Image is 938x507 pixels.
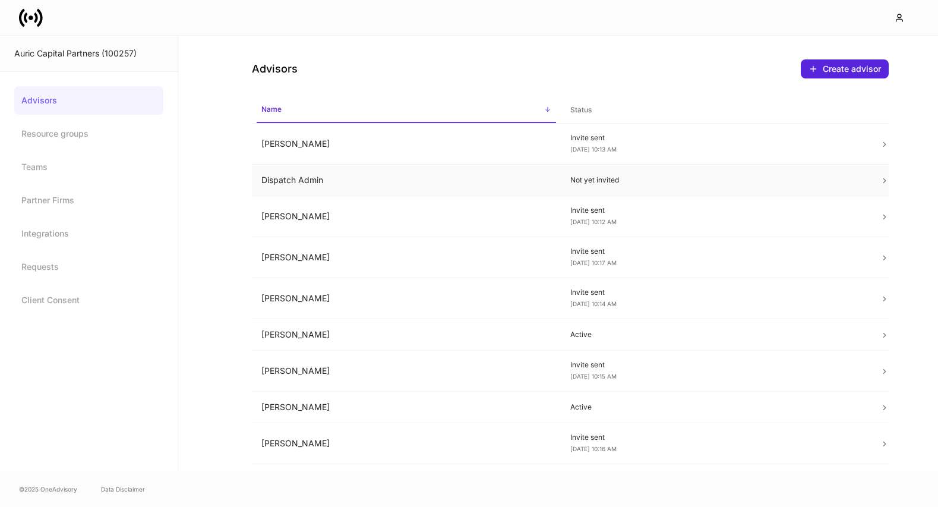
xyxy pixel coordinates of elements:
a: Advisors [14,86,163,115]
p: Invite sent [570,247,861,256]
span: Status [566,98,866,122]
span: [DATE] 10:15 AM [570,373,617,380]
div: Create advisor [823,63,881,75]
p: Active [570,330,861,339]
h4: Advisors [252,62,298,76]
p: Invite sent [570,206,861,215]
span: Name [257,97,557,123]
a: Client Consent [14,286,163,314]
td: [PERSON_NAME] [252,278,561,319]
td: [PERSON_NAME] [252,423,561,464]
td: [PERSON_NAME] [252,196,561,237]
p: Invite sent [570,433,861,442]
p: Not yet invited [570,175,861,185]
td: [PERSON_NAME] [252,319,561,351]
span: [DATE] 10:13 AM [570,146,617,153]
span: © 2025 OneAdvisory [19,484,77,494]
span: [DATE] 10:17 AM [570,259,617,266]
button: Create advisor [801,59,889,78]
span: [DATE] 10:12 AM [570,218,617,225]
a: Resource groups [14,119,163,148]
p: Invite sent [570,360,861,370]
span: [DATE] 10:14 AM [570,300,617,307]
p: Invite sent [570,288,861,297]
h6: Status [570,104,592,115]
a: Requests [14,253,163,281]
p: Active [570,402,861,412]
td: [PERSON_NAME] [252,392,561,423]
span: [DATE] 10:16 AM [570,445,617,452]
h6: Name [261,103,282,115]
div: Auric Capital Partners (100257) [14,48,163,59]
p: Invite sent [570,133,861,143]
a: Data Disclaimer [101,484,145,494]
a: Partner Firms [14,186,163,215]
a: Integrations [14,219,163,248]
a: Teams [14,153,163,181]
td: [PERSON_NAME] [252,464,561,505]
td: Dispatch Admin [252,165,561,196]
td: [PERSON_NAME] [252,124,561,165]
td: [PERSON_NAME] [252,237,561,278]
td: [PERSON_NAME] [252,351,561,392]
